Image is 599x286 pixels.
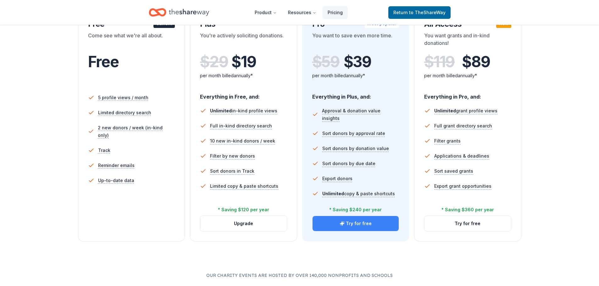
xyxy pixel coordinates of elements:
span: 10 new in-kind donors / week [210,137,275,145]
a: Pricing [323,6,348,19]
span: Export donors [322,175,352,182]
span: Export grant opportunities [434,182,491,190]
div: You're actively soliciting donations. [200,32,287,49]
span: Sort donors by approval rate [322,130,385,137]
span: Unlimited [322,191,344,196]
span: $ 39 [344,53,371,71]
span: Sort donors in Track [210,167,254,175]
div: Come see what we're all about. [88,32,175,49]
span: Return [393,9,446,16]
button: Try for free [313,216,399,231]
button: Try for free [424,216,511,231]
span: Unlimited [210,108,232,113]
button: Product [250,6,282,19]
span: Filter by new donors [210,152,255,160]
p: Our charity events are hosted by over 140,000 nonprofits and schools [25,272,574,279]
div: * Saving $240 per year [329,206,382,213]
span: Track [98,147,110,154]
span: Unlimited [434,108,456,113]
div: Everything in Plus, and: [312,88,399,101]
span: Applications & deadlines [434,152,489,160]
div: per month billed annually* [424,72,511,79]
a: Home [149,5,209,20]
button: Upgrade [200,216,287,231]
span: Free [88,52,119,71]
span: grant profile views [434,108,497,113]
div: * Saving $360 per year [441,206,494,213]
span: Limited copy & paste shortcuts [210,182,278,190]
span: 2 new donors / week (in-kind only) [98,124,175,139]
span: in-kind profile views [210,108,277,113]
span: Up-to-date data [98,177,134,184]
span: Filter grants [434,137,461,145]
span: Reminder emails [98,162,135,169]
a: Returnto TheShareWay [388,6,451,19]
span: copy & paste shortcuts [322,191,395,196]
div: You want to save even more time. [312,32,399,49]
span: $ 89 [462,53,490,71]
span: Sort saved grants [434,167,473,175]
div: * Saving $120 per year [218,206,269,213]
div: Everything in Pro, and: [424,88,511,101]
span: Limited directory search [98,109,151,116]
span: 5 profile views / month [98,94,148,101]
span: Full grant directory search [434,122,492,130]
div: Everything in Free, and: [200,88,287,101]
div: You want grants and in-kind donations! [424,32,511,49]
div: per month billed annually* [200,72,287,79]
span: Sort donors by due date [322,160,375,167]
button: Resources [283,6,321,19]
nav: Main [250,5,348,20]
div: per month billed annually* [312,72,399,79]
span: Sort donors by donation value [322,145,389,152]
span: $ 19 [231,53,256,71]
span: Full in-kind directory search [210,122,272,130]
span: Approval & donation value insights [322,107,399,122]
span: to TheShareWay [409,10,446,15]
